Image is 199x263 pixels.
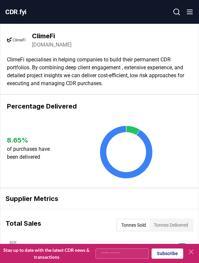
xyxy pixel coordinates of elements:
a: [DOMAIN_NAME] [32,41,71,49]
h3: 8.65 % [7,135,62,145]
p: of purchases have been delivered [7,145,62,161]
button: Tonnes Sold [117,220,150,230]
img: ClimeFi-logo [7,31,25,49]
tspan: 80K [10,240,17,245]
button: Tonnes Delivered [150,220,192,230]
span: CDR fyi [5,8,26,16]
p: ClimeFi specialises in helping companies to build their permanent CDR portfolios. By combining de... [7,56,192,87]
a: CDR.fyi [5,7,26,16]
h3: Total Sales [6,218,41,232]
span: . [18,8,20,16]
h3: Supplier Metrics [6,194,193,204]
h3: Percentage Delivered [7,101,192,111]
h3: ClimeFi [32,31,71,41]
